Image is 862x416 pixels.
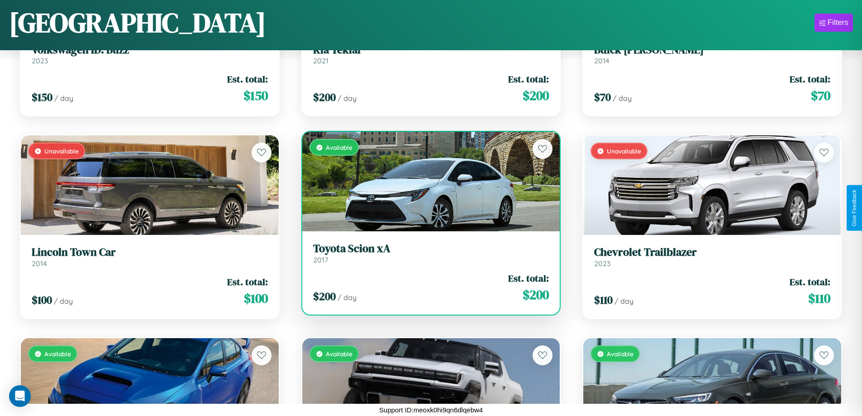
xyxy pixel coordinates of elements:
span: 2023 [32,56,48,65]
a: Buick [PERSON_NAME]2014 [594,43,830,66]
span: Unavailable [44,147,79,155]
h3: Toyota Scion xA [313,242,549,255]
span: 2014 [594,56,610,65]
span: Est. total: [508,272,549,285]
h1: [GEOGRAPHIC_DATA] [9,4,266,41]
h3: Chevrolet Trailblazer [594,246,830,259]
span: Available [326,350,352,358]
span: Est. total: [227,275,268,288]
a: Volkswagen ID. Buzz2023 [32,43,268,66]
span: / day [613,94,632,103]
span: $ 100 [32,292,52,307]
span: $ 70 [594,90,611,105]
a: Chevrolet Trailblazer2023 [594,246,830,268]
span: Available [607,350,633,358]
span: $ 150 [243,86,268,105]
span: Est. total: [790,275,830,288]
span: 2017 [313,255,328,264]
span: $ 110 [808,289,830,307]
a: Lincoln Town Car2014 [32,246,268,268]
span: 2021 [313,56,329,65]
span: / day [338,94,357,103]
span: $ 110 [594,292,613,307]
span: $ 200 [523,286,549,304]
span: $ 200 [313,90,336,105]
span: 2023 [594,259,610,268]
span: 2014 [32,259,47,268]
h3: Lincoln Town Car [32,246,268,259]
span: $ 200 [523,86,549,105]
span: Available [326,143,352,151]
span: / day [54,296,73,306]
div: Filters [828,18,848,27]
span: Est. total: [508,72,549,86]
span: Available [44,350,71,358]
span: / day [54,94,73,103]
span: / day [614,296,633,306]
span: $ 70 [811,86,830,105]
button: Filters [814,14,853,32]
span: $ 100 [244,289,268,307]
div: Open Intercom Messenger [9,385,31,407]
p: Support ID: meoxk0hi9qn6dlqebw4 [379,404,483,416]
span: Est. total: [227,72,268,86]
span: Est. total: [790,72,830,86]
a: Toyota Scion xA2017 [313,242,549,264]
div: Give Feedback [851,190,857,226]
a: Kia Tekiar2021 [313,43,549,66]
span: $ 200 [313,289,336,304]
span: / day [338,293,357,302]
span: Unavailable [607,147,641,155]
span: $ 150 [32,90,52,105]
